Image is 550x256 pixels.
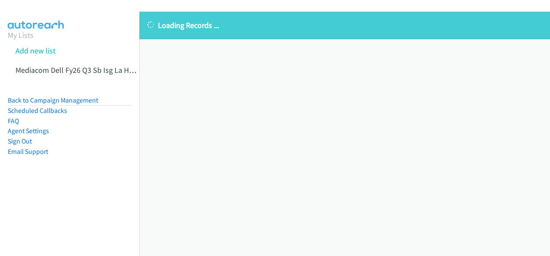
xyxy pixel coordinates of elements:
a: Scheduled Callbacks [8,106,67,115]
a: Email Support [8,147,48,156]
p: Loading Records ... [147,19,542,31]
a: Mediacom Dell Fy26 Q3 Sb Isg La Hot Leads [15,65,157,75]
a: Back to Campaign Management [8,96,98,104]
a: FAQ [8,117,19,125]
a: My Lists [8,30,34,40]
a: Add new list [15,46,56,56]
a: Agent Settings [8,127,49,135]
a: Sign Out [8,137,32,145]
